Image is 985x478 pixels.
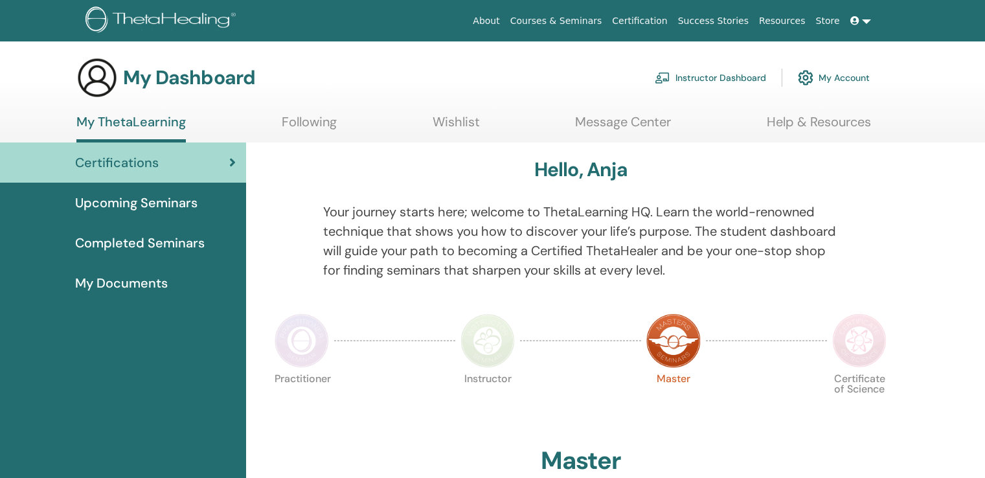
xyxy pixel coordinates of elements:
a: My Account [798,63,870,92]
p: Your journey starts here; welcome to ThetaLearning HQ. Learn the world-renowned technique that sh... [323,202,839,280]
img: chalkboard-teacher.svg [655,72,670,84]
img: Certificate of Science [832,313,887,368]
a: Resources [754,9,811,33]
a: Message Center [575,114,671,139]
p: Certificate of Science [832,374,887,428]
img: generic-user-icon.jpg [76,57,118,98]
a: About [468,9,504,33]
p: Master [646,374,701,428]
img: Practitioner [275,313,329,368]
a: Courses & Seminars [505,9,607,33]
a: Store [811,9,845,33]
span: My Documents [75,273,168,293]
a: Help & Resources [767,114,871,139]
a: Following [282,114,337,139]
p: Practitioner [275,374,329,428]
h3: Hello, Anja [534,158,628,181]
a: Instructor Dashboard [655,63,766,92]
span: Upcoming Seminars [75,193,198,212]
h3: My Dashboard [123,66,255,89]
img: logo.png [85,6,240,36]
a: Wishlist [433,114,480,139]
p: Instructor [460,374,515,428]
a: Success Stories [673,9,754,33]
img: Master [646,313,701,368]
a: Certification [607,9,672,33]
img: Instructor [460,313,515,368]
span: Completed Seminars [75,233,205,253]
h2: Master [541,446,621,476]
img: cog.svg [798,67,813,89]
span: Certifications [75,153,159,172]
a: My ThetaLearning [76,114,186,142]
